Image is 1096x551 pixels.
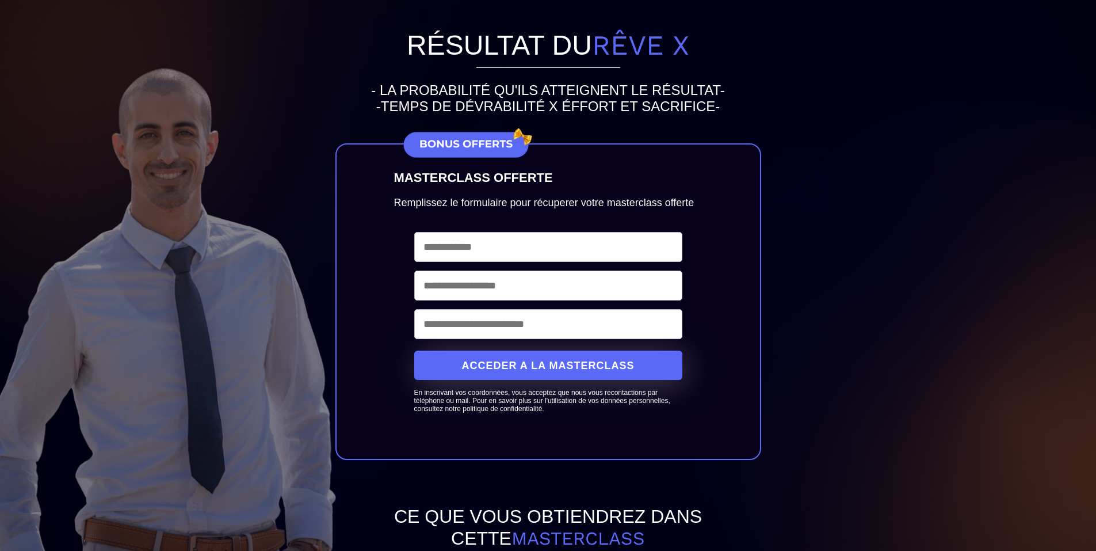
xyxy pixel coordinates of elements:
h2: - LA PROBABILITÉ QU'ILS ATTEIGNENT LE RÉSULTAT- -TEMPS DE DÉVRABILITÉ X ÉFFORT ET SACRIFICE- [189,77,908,120]
span: rêve X [592,29,689,62]
h1: Résultat du [189,23,908,67]
button: ACCEDER A LA MASTERCLASS [414,351,682,380]
span: masterclass [511,527,645,549]
text: Remplissez le formulaire pour récuperer votre masterclass offerte [394,194,702,212]
text: MASTERCLASS OFFERTE [394,168,702,188]
text: En inscrivant vos coordonnées, vous acceptez que nous vous recontactions par téléphone ou mail. P... [414,386,682,413]
img: 63b5f0a7b40b8c575713f71412baadad_BONUS_OFFERTS.png [394,124,538,165]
